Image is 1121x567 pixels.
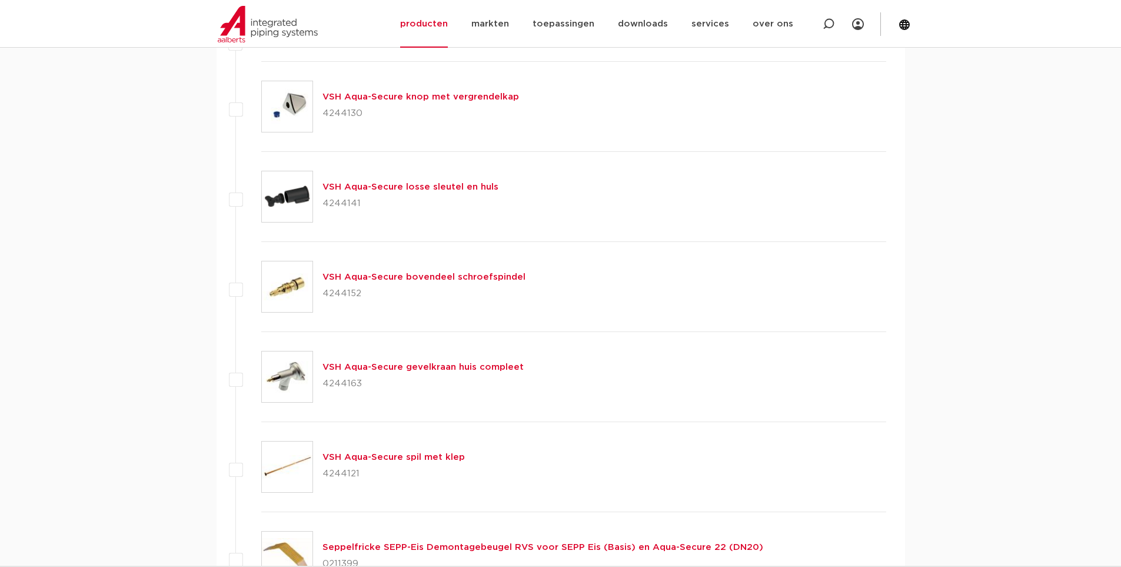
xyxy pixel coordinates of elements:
[322,92,519,101] a: VSH Aqua-Secure knop met vergrendelkap
[322,194,498,213] p: 4244141
[262,81,312,132] img: Thumbnail for VSH Aqua-Secure knop met vergrendelkap
[322,543,763,552] a: Seppelfricke SEPP-Eis Demontagebeugel RVS voor SEPP Eis (Basis) en Aqua-Secure 22 (DN20)
[262,442,312,492] img: Thumbnail for VSH Aqua-Secure spil met klep
[322,284,525,303] p: 4244152
[322,183,498,191] a: VSH Aqua-Secure losse sleutel en huls
[262,352,312,402] img: Thumbnail for VSH Aqua-Secure gevelkraan huis compleet
[322,273,525,281] a: VSH Aqua-Secure bovendeel schroefspindel
[322,363,524,372] a: VSH Aqua-Secure gevelkraan huis compleet
[322,104,519,123] p: 4244130
[262,171,312,222] img: Thumbnail for VSH Aqua-Secure losse sleutel en huls
[262,261,312,312] img: Thumbnail for VSH Aqua-Secure bovendeel schroefspindel
[322,465,465,483] p: 4244121
[322,374,524,393] p: 4244163
[322,453,465,462] a: VSH Aqua-Secure spil met klep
